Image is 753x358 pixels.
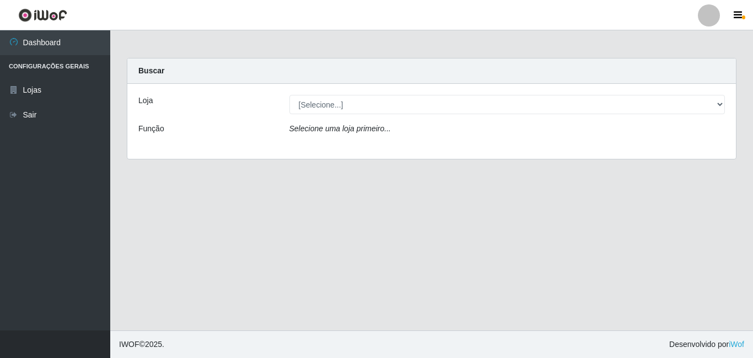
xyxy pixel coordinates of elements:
[18,8,67,22] img: CoreUI Logo
[119,340,139,349] span: IWOF
[729,340,744,349] a: iWof
[138,95,153,106] label: Loja
[138,123,164,135] label: Função
[138,66,164,75] strong: Buscar
[289,124,391,133] i: Selecione uma loja primeiro...
[119,339,164,350] span: © 2025 .
[669,339,744,350] span: Desenvolvido por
